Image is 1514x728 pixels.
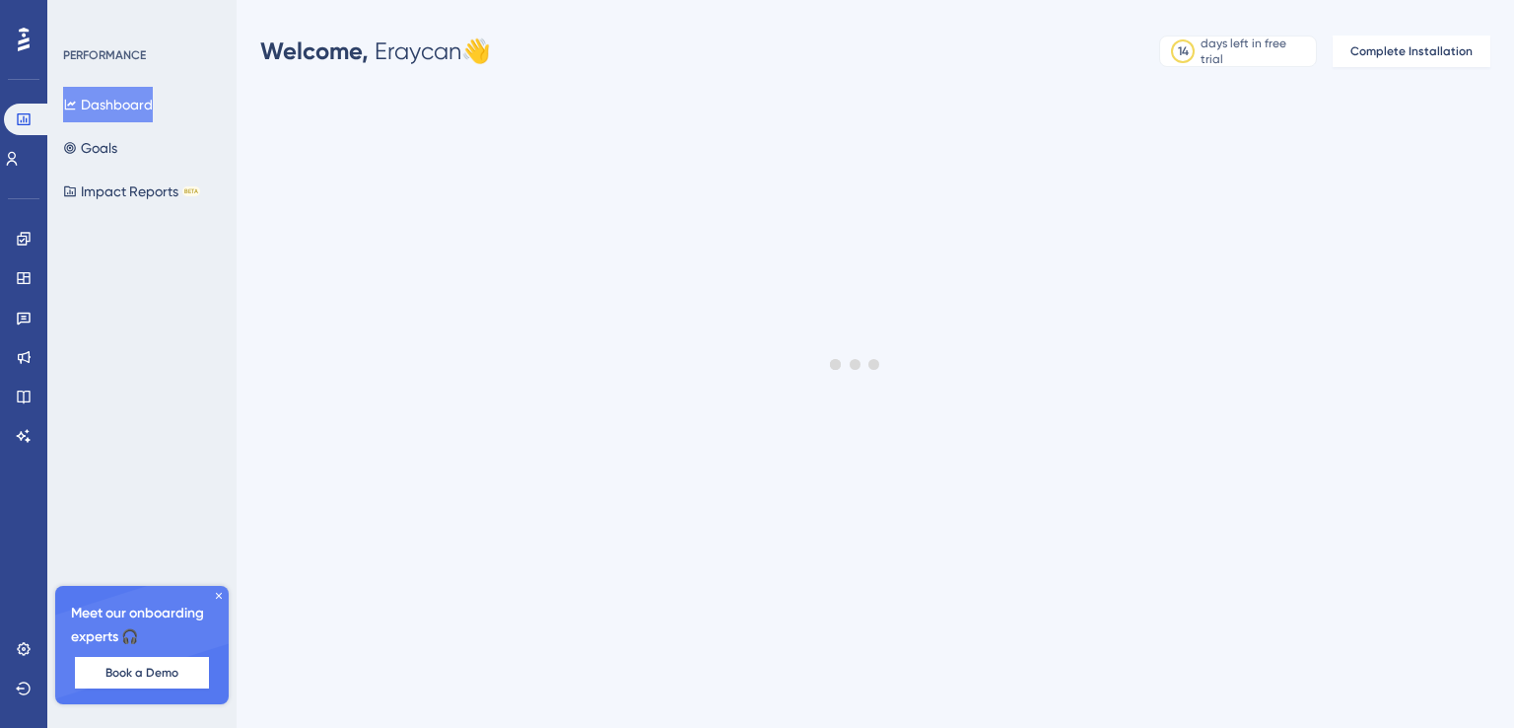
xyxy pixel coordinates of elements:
button: Dashboard [63,87,153,122]
button: Book a Demo [75,657,209,689]
div: PERFORMANCE [63,47,146,63]
span: Welcome, [260,36,369,65]
span: Complete Installation [1350,43,1473,59]
div: BETA [182,186,200,196]
div: Eraycan 👋 [260,36,491,67]
div: 14 [1178,43,1189,59]
button: Complete Installation [1333,36,1490,67]
div: days left in free trial [1201,36,1310,67]
span: Book a Demo [105,665,178,681]
button: Goals [63,130,117,166]
span: Meet our onboarding experts 🎧 [71,602,213,649]
button: Impact ReportsBETA [63,174,200,209]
